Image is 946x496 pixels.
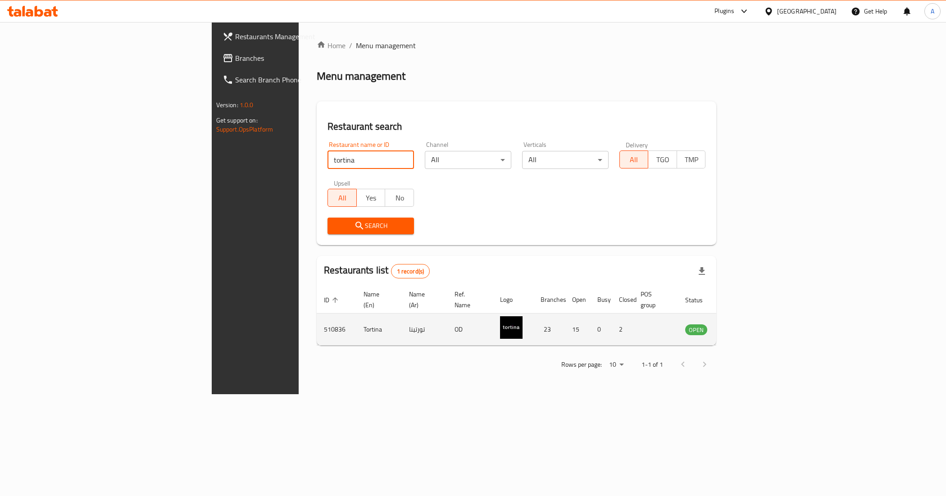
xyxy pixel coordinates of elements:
[425,151,511,169] div: All
[623,153,645,166] span: All
[216,114,258,126] span: Get support on:
[317,286,756,346] table: enhanced table
[648,150,677,168] button: TGO
[324,264,430,278] h2: Restaurants list
[356,314,402,346] td: Tortina
[356,189,386,207] button: Yes
[215,47,370,69] a: Branches
[335,220,407,232] span: Search
[691,260,713,282] div: Export file
[626,141,648,148] label: Delivery
[235,74,363,85] span: Search Branch Phone
[641,359,663,370] p: 1-1 of 1
[327,218,414,234] button: Search
[612,314,633,346] td: 2
[685,324,707,335] div: OPEN
[931,6,934,16] span: A
[533,314,565,346] td: 23
[777,6,837,16] div: [GEOGRAPHIC_DATA]
[619,150,649,168] button: All
[605,358,627,372] div: Rows per page:
[685,325,707,335] span: OPEN
[447,314,493,346] td: OD
[590,314,612,346] td: 0
[402,314,447,346] td: تورتينا
[385,189,414,207] button: No
[240,99,254,111] span: 1.0.0
[334,180,350,186] label: Upsell
[652,153,673,166] span: TGO
[332,191,353,205] span: All
[327,120,705,133] h2: Restaurant search
[714,6,734,17] div: Plugins
[215,69,370,91] a: Search Branch Phone
[522,151,609,169] div: All
[235,53,363,64] span: Branches
[533,286,565,314] th: Branches
[356,40,416,51] span: Menu management
[685,295,714,305] span: Status
[327,189,357,207] button: All
[389,191,410,205] span: No
[590,286,612,314] th: Busy
[561,359,602,370] p: Rows per page:
[565,286,590,314] th: Open
[216,123,273,135] a: Support.OpsPlatform
[235,31,363,42] span: Restaurants Management
[612,286,633,314] th: Closed
[641,289,667,310] span: POS group
[391,264,430,278] div: Total records count
[493,286,533,314] th: Logo
[500,316,523,339] img: Tortina
[216,99,238,111] span: Version:
[681,153,702,166] span: TMP
[364,289,391,310] span: Name (En)
[565,314,590,346] td: 15
[324,295,341,305] span: ID
[327,151,414,169] input: Search for restaurant name or ID..
[317,40,716,51] nav: breadcrumb
[409,289,437,310] span: Name (Ar)
[215,26,370,47] a: Restaurants Management
[391,267,430,276] span: 1 record(s)
[360,191,382,205] span: Yes
[455,289,482,310] span: Ref. Name
[677,150,706,168] button: TMP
